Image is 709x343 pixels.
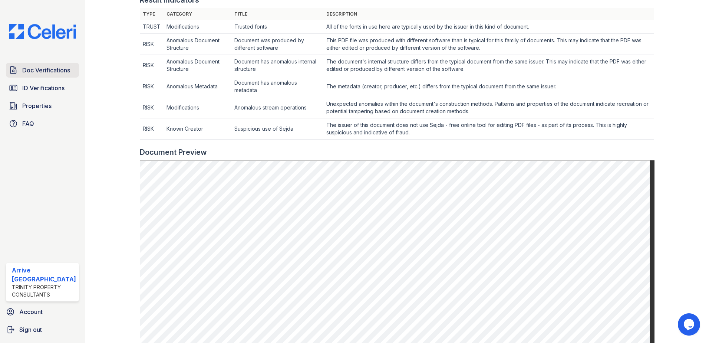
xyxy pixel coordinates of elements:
td: Document was produced by different software [231,34,323,55]
a: Doc Verifications [6,63,79,78]
td: Modifications [164,97,232,118]
td: RISK [140,118,164,140]
td: Suspicious use of Sejda [231,118,323,140]
td: Anomalous Metadata [164,76,232,97]
a: FAQ [6,116,79,131]
td: RISK [140,76,164,97]
span: Properties [22,101,52,110]
div: Arrive [GEOGRAPHIC_DATA] [12,266,76,284]
td: Known Creator [164,118,232,140]
td: All of the fonts in use here are typically used by the issuer in this kind of document. [323,20,654,34]
span: ID Verifications [22,84,65,92]
td: Unexpected anomalies within the document's construction methods. Patterns and properties of the d... [323,97,654,118]
img: CE_Logo_Blue-a8612792a0a2168367f1c8372b55b34899dd931a85d93a1a3d3e32e68fde9ad4.png [3,24,82,39]
a: ID Verifications [6,81,79,95]
th: Type [140,8,164,20]
td: TRUST [140,20,164,34]
td: Document has anomalous internal structure [231,55,323,76]
td: The metadata (creator, producer, etc.) differs from the typical document from the same issuer. [323,76,654,97]
th: Category [164,8,232,20]
span: FAQ [22,119,34,128]
span: Doc Verifications [22,66,70,75]
td: RISK [140,97,164,118]
td: Anomalous Document Structure [164,55,232,76]
th: Description [323,8,654,20]
a: Sign out [3,322,82,337]
td: Document has anomalous metadata [231,76,323,97]
a: Account [3,304,82,319]
td: Anomalous Document Structure [164,34,232,55]
div: Trinity Property Consultants [12,284,76,298]
td: This PDF file was produced with different software than is typical for this family of documents. ... [323,34,654,55]
td: RISK [140,34,164,55]
td: Trusted fonts [231,20,323,34]
th: Title [231,8,323,20]
div: Document Preview [140,147,207,157]
span: Sign out [19,325,42,334]
td: Modifications [164,20,232,34]
a: Properties [6,98,79,113]
td: The issuer of this document does not use Sejda - free online tool for editing PDF files - as part... [323,118,654,140]
td: Anomalous stream operations [231,97,323,118]
td: The document's internal structure differs from the typical document from the same issuer. This ma... [323,55,654,76]
iframe: chat widget [678,313,702,336]
td: RISK [140,55,164,76]
span: Account [19,307,43,316]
